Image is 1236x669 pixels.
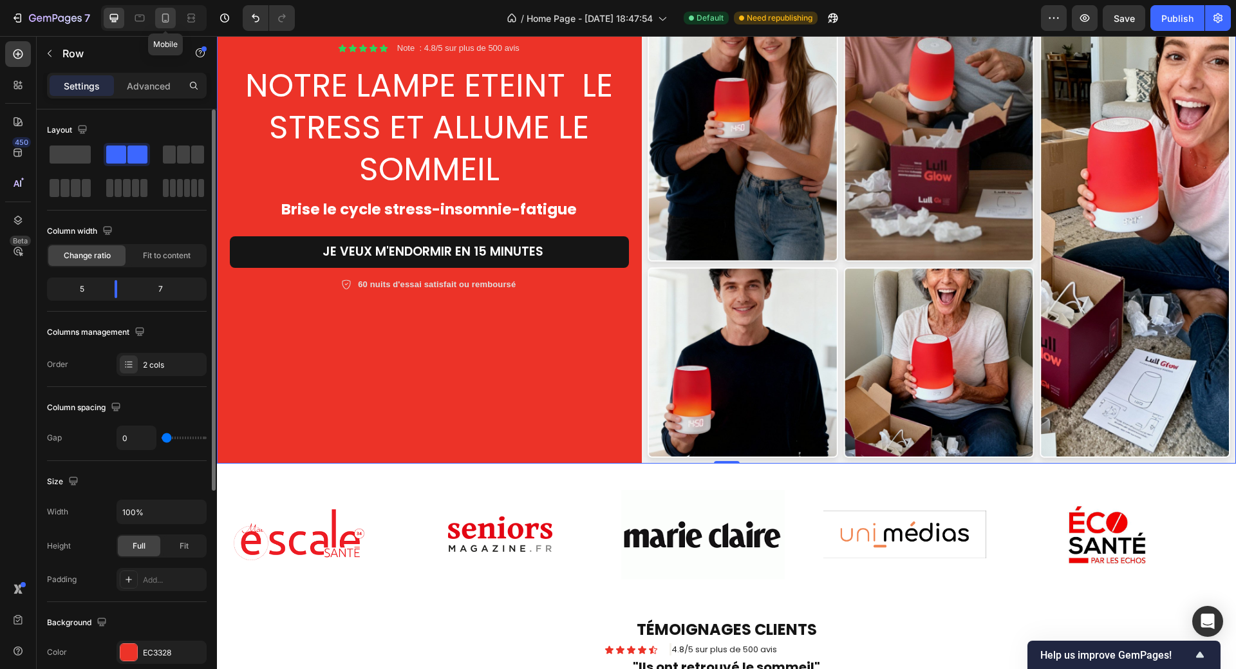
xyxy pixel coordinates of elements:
[454,607,560,619] span: 4.8/5 sur plus de 500 avis
[143,250,191,261] span: Fit to content
[127,280,204,298] div: 7
[143,359,203,371] div: 2 cols
[17,473,147,524] img: [object Object]
[47,399,124,417] div: Column spacing
[1192,606,1223,637] div: Open Intercom Messenger
[404,454,568,544] img: [object Object]
[47,646,67,658] div: Color
[47,359,68,370] div: Order
[12,137,31,147] div: 450
[217,36,1236,669] iframe: Design area
[117,500,206,523] input: Auto
[62,46,172,61] p: Row
[47,574,77,585] div: Padding
[243,5,295,31] div: Undo/Redo
[50,280,104,298] div: 5
[527,12,653,25] span: Home Page - [DATE] 18:47:54
[47,432,62,444] div: Gap
[127,79,171,93] p: Advanced
[1150,5,1204,31] button: Publish
[117,426,156,449] input: Auto
[47,614,109,632] div: Background
[47,122,90,139] div: Layout
[5,5,96,31] button: 7
[64,79,100,93] p: Settings
[10,236,31,246] div: Beta
[84,10,90,26] p: 7
[64,250,111,261] span: Change ratio
[133,540,145,552] span: Full
[180,540,189,552] span: Fit
[47,473,81,491] div: Size
[47,540,71,552] div: Height
[808,464,971,533] img: [object Object]
[47,223,115,240] div: Column width
[1114,13,1135,24] span: Save
[521,12,524,25] span: /
[1161,12,1194,25] div: Publish
[747,12,812,24] span: Need republishing
[143,574,203,586] div: Add...
[47,506,68,518] div: Width
[226,440,342,556] img: [object Object]
[143,647,203,659] div: EC3328
[1040,647,1208,663] button: Show survey - Help us improve GemPages!
[1103,5,1145,31] button: Save
[606,475,770,522] img: [object Object]
[416,622,603,640] strong: "Ils ont retrouvé le sommeil"
[697,12,724,24] span: Default
[47,324,147,341] div: Columns management
[124,582,896,605] h2: TÉMOIGNAGES CLIENTS
[1040,649,1192,661] span: Help us improve GemPages!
